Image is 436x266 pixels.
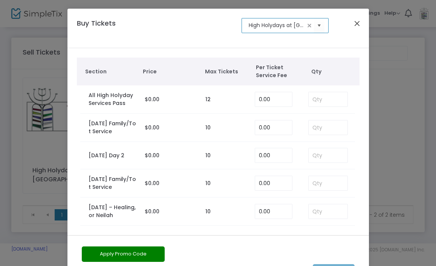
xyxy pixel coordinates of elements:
label: All High Holyday Services Pass [89,91,137,107]
input: Qty [309,148,348,163]
h4: Buy Tickets [73,18,144,39]
span: $0.00 [145,96,159,103]
input: Enter Service Fee [255,176,292,190]
span: $0.00 [145,152,159,159]
input: Enter Service Fee [255,92,292,106]
input: Enter Service Fee [255,120,292,135]
span: clear [305,21,314,30]
span: $0.00 [145,179,159,187]
span: Max Tickets [205,68,248,76]
button: Apply Promo Code [82,246,165,262]
label: [DATE] Family/Tot Service [89,120,137,135]
label: 12 [205,96,211,103]
button: Select [314,18,324,33]
span: $0.00 [145,208,159,215]
input: Qty [309,92,348,106]
span: Qty [311,68,356,76]
label: 10 [205,179,211,187]
label: 10 [205,152,211,160]
span: $0.00 [145,124,159,131]
input: Select an event [249,21,305,29]
button: Close [352,18,362,28]
input: Enter Service Fee [255,204,292,219]
input: Qty [309,120,348,135]
label: [DATE] – Healing, or Neilah [89,204,137,219]
input: Qty [309,176,348,190]
label: [DATE] Family/Tot Service [89,175,137,191]
label: 10 [205,208,211,216]
input: Enter Service Fee [255,148,292,163]
span: Price [143,68,197,76]
label: 10 [205,124,211,132]
input: Qty [309,204,348,219]
span: Section [85,68,135,76]
span: Per Ticket Service Fee [256,64,299,79]
label: [DATE] Day 2 [89,152,124,160]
